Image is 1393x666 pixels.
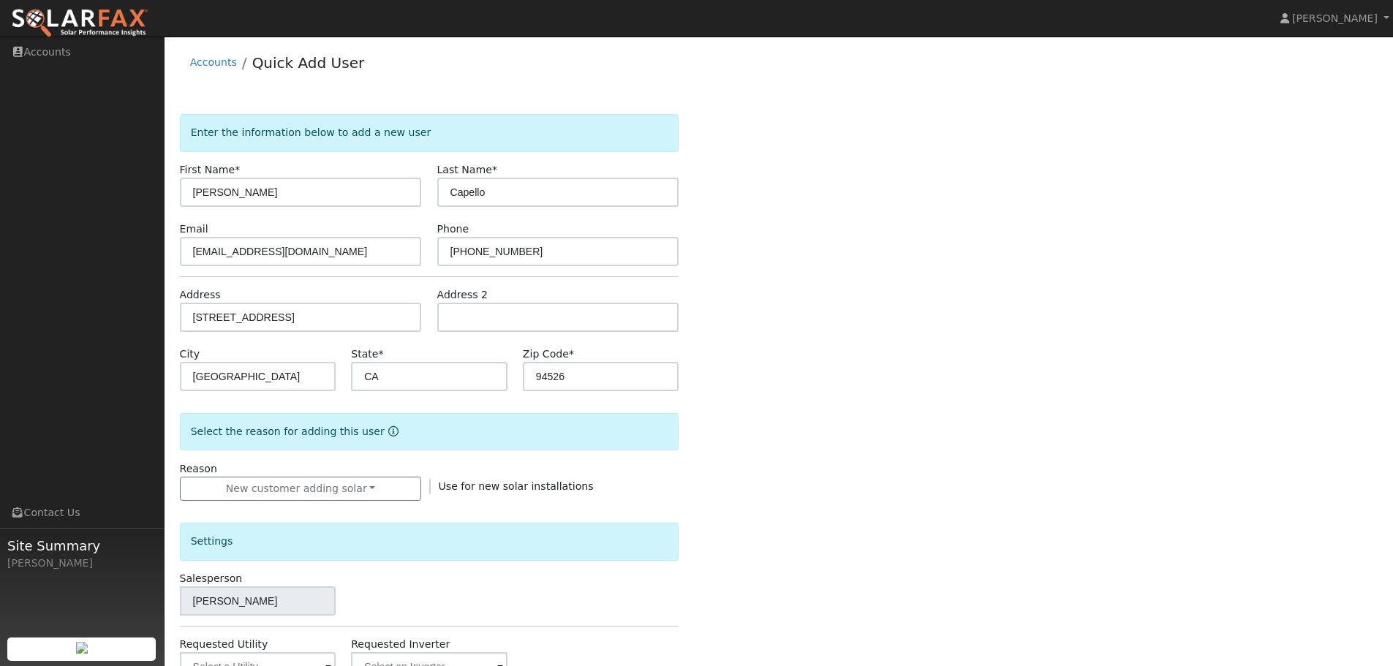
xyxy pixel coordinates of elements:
[235,164,240,175] span: Required
[7,556,156,571] div: [PERSON_NAME]
[180,114,679,151] div: Enter the information below to add a new user
[1292,12,1378,24] span: [PERSON_NAME]
[11,8,148,39] img: SolarFax
[437,162,497,178] label: Last Name
[523,347,574,362] label: Zip Code
[180,413,679,450] div: Select the reason for adding this user
[569,348,574,360] span: Required
[439,480,594,492] span: Use for new solar installations
[180,162,241,178] label: First Name
[252,54,365,72] a: Quick Add User
[180,586,336,616] input: Select a User
[180,347,200,362] label: City
[351,637,450,652] label: Requested Inverter
[378,348,383,360] span: Required
[180,222,208,237] label: Email
[437,222,469,237] label: Phone
[492,164,497,175] span: Required
[180,523,679,560] div: Settings
[76,642,88,654] img: retrieve
[180,461,217,477] label: Reason
[351,347,383,362] label: State
[180,287,221,303] label: Address
[7,536,156,556] span: Site Summary
[437,287,488,303] label: Address 2
[180,637,268,652] label: Requested Utility
[385,425,399,437] a: Reason for new user
[190,56,237,68] a: Accounts
[180,477,422,502] button: New customer adding solar
[180,571,243,586] label: Salesperson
